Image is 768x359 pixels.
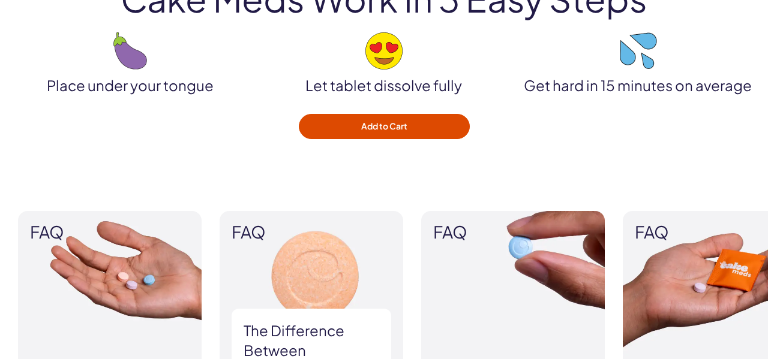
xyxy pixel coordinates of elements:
[299,114,470,139] button: Add to Cart
[433,223,593,242] span: FAQ
[266,76,502,96] p: Let tablet dissolve fully
[365,32,403,70] img: heart-eyes emoji
[232,223,391,242] span: FAQ
[520,76,756,96] p: Get hard in 15 minutes on average
[12,76,248,96] p: Place under your tongue
[113,32,147,70] img: eggplant emoji
[619,32,657,70] img: droplets emoji
[30,223,190,242] span: FAQ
